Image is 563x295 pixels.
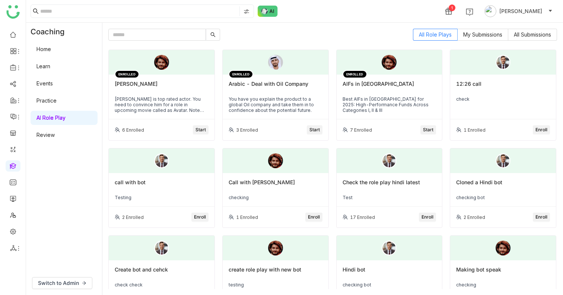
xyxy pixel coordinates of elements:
span: Enroll [535,126,547,134]
a: Review [36,132,55,138]
div: Test [343,195,436,200]
div: Cloned a Hindi bot [456,179,550,192]
div: check [456,96,550,102]
span: All Submissions [514,31,551,38]
img: male-person.png [496,55,510,70]
img: help.svg [466,8,473,16]
div: create role play with new bot [229,266,322,279]
button: Start [420,125,436,134]
div: check check [115,282,209,288]
button: Switch to Admin [32,277,92,289]
div: AIFs in [GEOGRAPHIC_DATA] [343,81,436,93]
div: 1 [449,4,455,11]
div: checking bot [456,195,550,200]
img: logo [6,5,20,19]
div: checking [229,195,322,200]
span: My Submissions [463,31,502,38]
span: Enroll [422,214,433,221]
img: 6891e6b463e656570aba9a5a [268,153,283,168]
div: 1 Enrolled [236,214,258,220]
img: 6891e6b463e656570aba9a5a [268,241,283,255]
div: call with bot [115,179,209,192]
div: Call with [PERSON_NAME] [229,179,322,192]
img: male-person.png [382,241,397,255]
img: 6891e6b463e656570aba9a5a [154,55,169,70]
button: [PERSON_NAME] [483,5,554,17]
button: Start [193,125,209,134]
div: 1 Enrolled [464,127,486,133]
div: Hindi bot [343,266,436,279]
button: Enroll [191,213,209,222]
a: Events [36,80,53,87]
div: You have you explain the product to a global Oil company and take them in to confidence about the... [229,96,322,113]
span: Start [309,126,320,134]
span: Start [423,126,433,134]
div: 12:26 call [456,81,550,93]
div: Coaching [26,23,76,41]
div: testing [229,282,322,288]
img: male-person.png [382,153,397,168]
button: Enroll [305,213,322,222]
div: ENROLLED [343,70,367,78]
div: Making bot speak [456,266,550,279]
span: Start [195,126,206,134]
a: Learn [36,63,50,69]
span: Switch to Admin [38,279,79,287]
img: 689c4d09a2c09d0bea1c05ba [268,55,283,70]
div: [PERSON_NAME] [115,81,209,93]
a: Home [36,46,51,52]
span: Enroll [194,214,206,221]
span: Enroll [535,214,547,221]
img: male-person.png [496,153,510,168]
div: 2 Enrolled [464,214,485,220]
img: 6891e6b463e656570aba9a5a [382,55,397,70]
button: Enroll [533,125,550,134]
div: 17 Enrolled [350,214,375,220]
div: Check the role play hindi latest [343,179,436,192]
div: 3 Enrolled [236,127,258,133]
a: Practice [36,97,57,104]
div: 2 Enrolled [122,214,144,220]
div: Arabic - Deal with Oil Company [229,81,322,93]
div: Best AIFs in [GEOGRAPHIC_DATA] for 2025: High-Performance Funds Across Categories I, II & III [343,96,436,113]
img: 6891e6b463e656570aba9a5a [496,241,510,255]
div: checking [456,282,550,288]
div: [PERSON_NAME] is top rated actor. You need to convince him for a role in upcoming movie called as... [115,96,209,113]
div: ENROLLED [229,70,253,78]
button: Start [307,125,322,134]
div: 7 Enrolled [350,127,372,133]
img: male-person.png [154,153,169,168]
img: ask-buddy-normal.svg [258,6,278,17]
img: male-person.png [154,241,169,255]
div: 6 Enrolled [122,127,144,133]
button: Enroll [419,213,436,222]
span: All Role Plays [419,31,452,38]
div: ENROLLED [115,70,139,78]
span: [PERSON_NAME] [499,7,542,15]
span: Enroll [308,214,320,221]
a: AI Role Play [36,114,66,121]
div: Create bot and cehck [115,266,209,279]
div: checking bot [343,282,436,288]
button: Enroll [533,213,550,222]
img: search-type.svg [244,9,249,15]
div: Testing [115,195,209,200]
img: avatar [484,5,496,17]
